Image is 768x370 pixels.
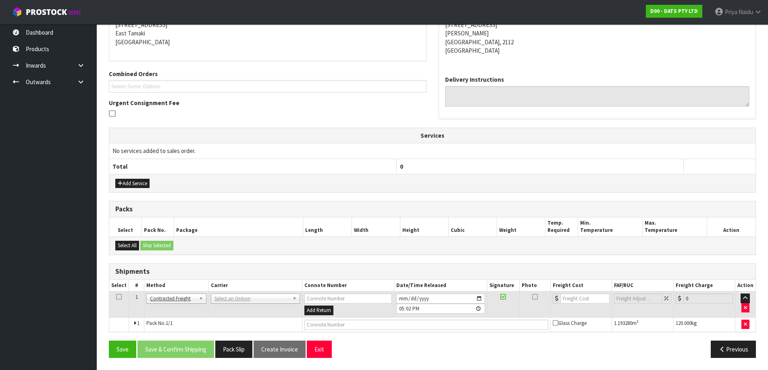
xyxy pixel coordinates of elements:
strong: D00 - DATS PTY LTD [650,8,698,14]
span: 1 [137,320,139,327]
th: Freight Charge [674,280,735,291]
label: Combined Orders [109,70,158,78]
input: Freight Adjustment [614,294,662,304]
th: Cubic [449,217,497,236]
th: Freight Cost [551,280,612,291]
img: cube-alt.png [12,7,22,17]
span: ProStock [26,7,67,17]
button: Previous [711,341,756,358]
span: 1.193280 [614,320,632,327]
th: Total [109,159,396,174]
th: # [129,280,144,291]
th: Action [707,217,756,236]
th: Date/Time Released [394,280,487,291]
input: Connote Number [304,294,392,304]
button: Ship Selected [140,241,173,250]
span: Contracted Freight [150,294,195,304]
th: Connote Number [302,280,394,291]
th: Action [735,280,756,291]
span: Naidu [739,8,753,16]
th: Temp. Required [545,217,578,236]
span: 0 [400,163,403,170]
button: Save & Confirm Shipping [137,341,214,358]
th: Max. Temperature [642,217,707,236]
button: Exit [307,341,332,358]
th: Select [109,217,142,236]
button: Create Invoice [254,341,306,358]
th: Photo [519,280,551,291]
th: Method [144,280,208,291]
small: WMS [69,9,81,17]
label: Urgent Consignment Fee [109,99,179,107]
th: Package [174,217,303,236]
address: [STREET_ADDRESS] [PERSON_NAME] [GEOGRAPHIC_DATA], 2112 [GEOGRAPHIC_DATA] [445,12,750,55]
th: Height [400,217,448,236]
button: Add Return [304,306,333,315]
th: FAF/RUC [612,280,674,291]
span: Glass Charge [553,320,587,327]
input: Connote Number [304,320,548,330]
button: Pack Slip [215,341,252,358]
span: Priya [725,8,737,16]
span: 1 [135,294,138,300]
span: 1/1 [166,320,173,327]
td: No services added to sales order. [109,143,756,159]
th: Width [352,217,400,236]
th: Weight [497,217,545,236]
a: D00 - DATS PTY LTD [646,5,702,18]
span: 120.000 [676,320,691,327]
td: m [612,317,674,332]
td: Pack No. [144,317,302,332]
td: kg [674,317,735,332]
button: Save [109,341,136,358]
button: Add Service [115,179,150,188]
th: Signature [487,280,519,291]
input: Freight Cost [560,294,610,304]
th: Carrier [208,280,302,291]
h3: Packs [115,205,749,213]
th: Select [109,280,129,291]
input: Freight Charge [683,294,733,304]
th: Services [109,128,756,143]
label: Delivery Instructions [445,75,504,84]
span: Select an Option [214,294,289,304]
th: Length [303,217,352,236]
sup: 3 [637,319,639,324]
th: Pack No. [142,217,174,236]
h3: Shipments [115,268,749,275]
button: Select All [115,241,139,250]
th: Min. Temperature [578,217,642,236]
address: [STREET_ADDRESS] East Tamaki [GEOGRAPHIC_DATA] [115,12,420,46]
